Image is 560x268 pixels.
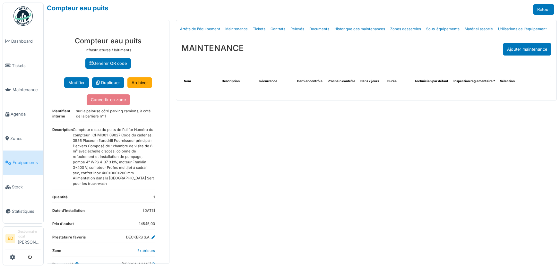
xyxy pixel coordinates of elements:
[288,22,307,37] a: Relevés
[11,111,41,117] span: Agenda
[13,160,41,166] span: Équipements
[73,127,155,186] dd: Compteur d'eau du puits de Palifor Numéro du compteur : CHMI001-09027 Code du cadenas: 3586 Place...
[76,108,155,119] dd: sur la pelouse côté parking camions, à côté de la barrière n° 1
[13,87,41,93] span: Maintenance
[332,22,388,37] a: Historique des maintenances
[52,108,76,122] dt: Identifiant interne
[181,76,219,86] th: Nom
[495,22,549,37] a: Utilisations de l'équipement
[12,208,41,214] span: Statistiques
[451,76,497,86] th: Inspection réglementaire ?
[52,208,85,216] dt: Date d'Installation
[295,76,325,86] th: Dernier contrôle
[307,22,332,37] a: Documents
[153,195,155,200] dd: 1
[13,6,33,26] img: Badge_color-CXgf-gQk.svg
[85,58,131,69] a: Générer QR code
[52,127,73,189] dt: Description
[5,229,41,249] a: ED Gestionnaire local[PERSON_NAME]
[3,126,43,151] a: Zones
[52,248,61,256] dt: Zone
[257,76,295,86] th: Récurrence
[219,76,257,86] th: Description
[3,175,43,199] a: Stock
[122,262,155,267] dd: [PERSON_NAME]
[388,22,424,37] a: Zones desservies
[52,235,86,243] dt: Prestataire favoris
[3,78,43,102] a: Maintenance
[92,77,124,88] a: Dupliquer
[126,235,155,240] dd: DECKERS S.A.
[52,195,68,203] dt: Quantité
[47,4,108,12] a: Compteur eau puits
[497,76,524,86] th: Sélection
[3,199,43,223] a: Statistiques
[385,76,412,86] th: Durée
[503,43,551,56] div: Ajouter maintenance
[10,135,41,142] span: Zones
[11,38,41,44] span: Dashboard
[64,77,89,88] button: Modifier
[12,63,41,69] span: Tickets
[5,234,15,243] li: ED
[177,22,223,37] a: Arrêts de l'équipement
[18,229,41,239] div: Gestionnaire local
[127,77,152,88] a: Archiver
[12,184,41,190] span: Stock
[52,221,74,229] dt: Prix d'achat
[268,22,288,37] a: Contrats
[139,221,155,227] dd: 14545,00
[137,248,155,253] a: Extérieurs
[18,229,41,248] li: [PERSON_NAME]
[3,29,43,54] a: Dashboard
[223,22,250,37] a: Maintenance
[533,4,554,15] a: Retour
[143,208,155,213] dd: [DATE]
[250,22,268,37] a: Tickets
[3,54,43,78] a: Tickets
[52,48,164,53] p: Infrastructures / bâtiments
[325,76,358,86] th: Prochain contrôle
[358,76,385,86] th: Dans x jours
[52,37,164,45] h3: Compteur eau puits
[424,22,462,37] a: Sous-équipements
[462,22,495,37] a: Matériel associé
[3,102,43,126] a: Agenda
[3,151,43,175] a: Équipements
[412,76,451,86] th: Technicien par défaut
[181,43,244,53] h3: MAINTENANCE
